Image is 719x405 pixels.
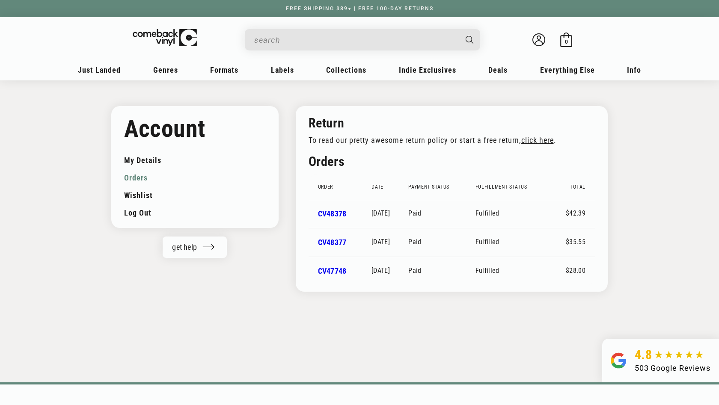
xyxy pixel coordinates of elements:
[475,257,556,285] td: Fulfilled
[277,6,442,12] a: FREE SHIPPING $89+ | FREE 100-DAY RETURNS
[210,65,238,74] span: Formats
[458,29,481,50] button: Search
[254,31,457,49] input: search
[399,65,456,74] span: Indie Exclusives
[371,174,408,200] th: Date
[78,65,121,74] span: Just Landed
[153,65,178,74] span: Genres
[371,238,390,246] time: [DATE]
[371,266,390,275] time: [DATE]
[521,136,554,145] a: click here
[318,266,347,275] a: Order number CV47748
[309,153,595,170] h2: Orders
[163,236,227,258] button: get help
[124,115,266,143] h1: Account
[124,186,266,204] a: Wishlist
[245,29,480,50] div: Search
[540,65,595,74] span: Everything Else
[371,209,390,217] time: [DATE]
[475,174,556,200] th: Fulfillment status
[556,257,595,285] td: $28.00
[309,115,581,131] h2: Return
[408,200,475,228] td: Paid
[475,200,556,228] td: Fulfilled
[408,228,475,257] td: Paid
[556,228,595,257] td: $35.55
[271,65,294,74] span: Labels
[124,204,266,222] a: Log out
[326,65,366,74] span: Collections
[556,174,595,200] th: Total
[318,209,347,218] a: Order number CV48378
[654,351,704,359] img: star5.svg
[611,347,626,374] img: Group.svg
[627,65,641,74] span: Info
[408,257,475,285] td: Paid
[565,38,568,45] span: 0
[124,151,266,169] a: My Details
[635,362,710,374] div: 503 Google Reviews
[124,169,266,186] a: Orders
[556,200,595,228] td: $42.39
[309,136,581,145] p: To read our pretty awesome return policy or start a free return, .
[602,339,719,382] a: 4.8 503 Google Reviews
[635,347,652,362] span: 4.8
[488,65,508,74] span: Deals
[318,238,347,247] a: Order number CV48377
[475,228,556,257] td: Fulfilled
[309,174,372,200] th: Order
[408,174,475,200] th: Payment status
